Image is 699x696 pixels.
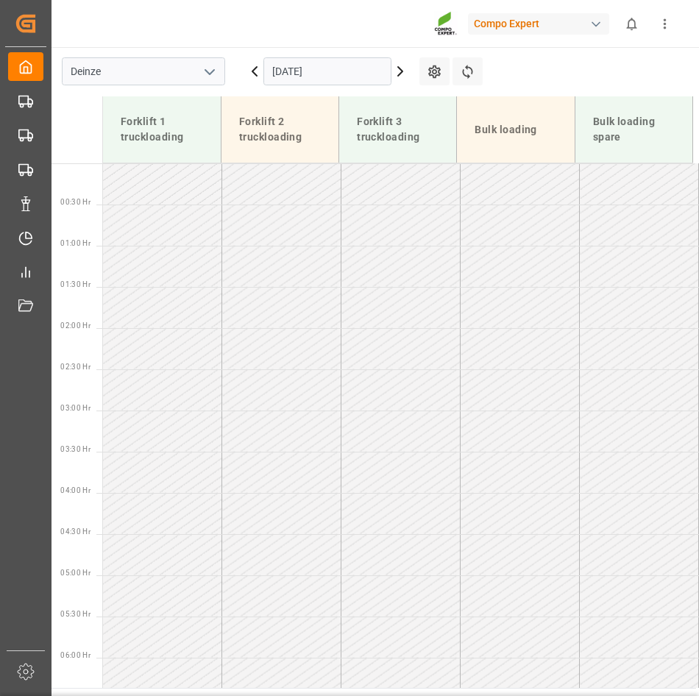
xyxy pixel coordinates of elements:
[587,108,681,151] div: Bulk loading spare
[60,569,91,577] span: 05:00 Hr
[60,280,91,288] span: 01:30 Hr
[468,10,615,38] button: Compo Expert
[60,528,91,536] span: 04:30 Hr
[60,610,91,618] span: 05:30 Hr
[648,7,681,40] button: show more
[62,57,225,85] input: Type to search/select
[60,322,91,330] span: 02:00 Hr
[60,363,91,371] span: 02:30 Hr
[434,11,458,37] img: Screenshot%202023-09-29%20at%2010.02.21.png_1712312052.png
[115,108,209,151] div: Forklift 1 truckloading
[60,651,91,659] span: 06:00 Hr
[351,108,444,151] div: Forklift 3 truckloading
[60,486,91,494] span: 04:00 Hr
[233,108,327,151] div: Forklift 2 truckloading
[263,57,391,85] input: DD.MM.YYYY
[468,13,609,35] div: Compo Expert
[615,7,648,40] button: show 0 new notifications
[469,116,562,143] div: Bulk loading
[60,198,91,206] span: 00:30 Hr
[60,445,91,453] span: 03:30 Hr
[198,60,220,83] button: open menu
[60,404,91,412] span: 03:00 Hr
[60,239,91,247] span: 01:00 Hr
